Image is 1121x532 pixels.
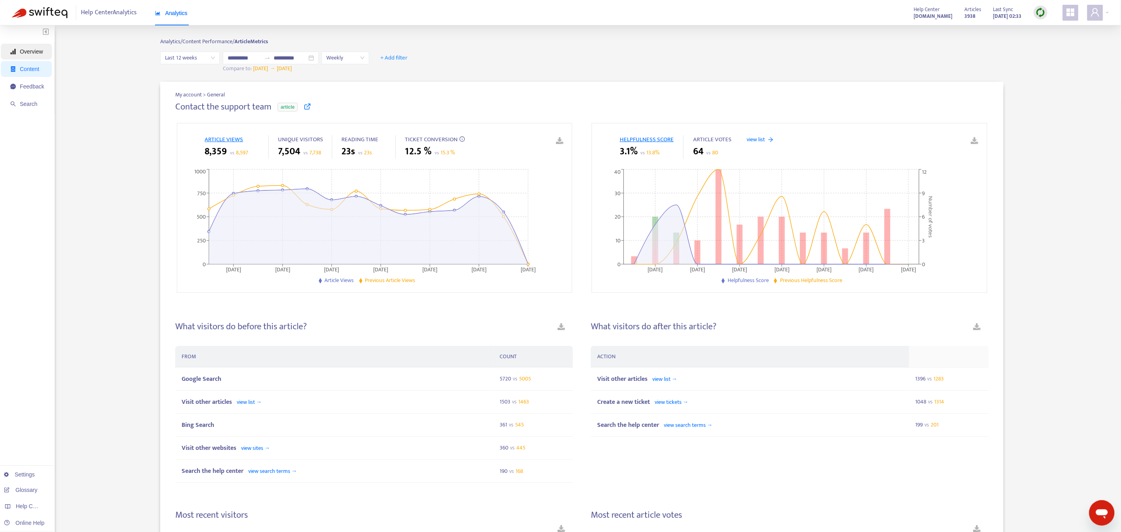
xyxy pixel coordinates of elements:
span: READING TIME [342,134,379,144]
img: sync.dc5367851b00ba804db3.png [1036,8,1046,17]
span: 1283 [933,374,944,383]
span: Help Center [914,5,940,14]
span: 1048 [916,397,927,406]
span: [DATE] [253,64,268,73]
span: 13.8% [646,148,659,157]
span: Last Sync [993,5,1014,14]
span: 1314 [934,397,944,406]
tspan: [DATE] [471,265,487,274]
span: view list [747,135,765,144]
tspan: 1000 [194,167,206,177]
tspan: 12 [922,167,927,177]
span: view list → [237,398,262,407]
span: vs [927,374,932,383]
span: view search terms → [664,421,713,430]
span: search [10,101,16,107]
span: Search [20,101,37,107]
span: 545 [515,420,524,429]
span: vs [928,397,933,406]
tspan: 0 [203,260,206,269]
span: 23s [342,144,355,159]
span: 80 [712,148,718,157]
span: Compare to: [223,64,252,73]
span: 201 [931,420,939,429]
span: vs [358,149,362,157]
span: HELPFULNESS SCORE [620,134,674,144]
iframe: Button to launch messaging window [1089,500,1115,526]
span: 7,738 [309,148,321,157]
tspan: 30 [615,189,621,198]
span: 12.5 % [405,144,432,159]
tspan: [DATE] [859,265,874,274]
h4: Most recent article votes [591,510,989,520]
span: Create a new ticket [597,397,650,407]
span: 64 [693,144,703,159]
span: ARTICLE VIEWS [205,134,243,144]
a: Settings [4,471,35,478]
span: → [270,64,275,73]
tspan: 750 [197,189,206,198]
span: Search the help center [597,420,659,430]
span: Article Views [325,276,354,285]
span: Visit other websites [182,443,236,453]
a: [DOMAIN_NAME] [914,12,953,21]
span: vs [230,149,234,157]
img: Swifteq [12,7,67,18]
span: vs [707,149,711,157]
span: 360 [500,443,509,452]
tspan: [DATE] [817,265,832,274]
span: General [207,90,225,99]
span: Last 12 weeks [165,52,215,64]
span: area-chart [155,10,161,16]
span: arrow-right [768,137,774,142]
span: Weekly [326,52,364,64]
tspan: [DATE] [774,265,789,274]
tspan: 20 [615,213,621,222]
span: vs [303,149,308,157]
span: user [1090,8,1100,17]
tspan: [DATE] [422,265,437,274]
span: 8,359 [205,144,227,159]
span: Search the help center [182,466,243,476]
tspan: [DATE] [690,265,705,274]
tspan: [DATE] [521,265,536,274]
span: > [203,90,207,99]
span: 1396 [916,374,926,383]
tspan: [DATE] [732,265,747,274]
span: Feedback [20,83,44,90]
span: 8,597 [236,148,248,157]
span: Analytics [155,10,188,16]
span: 5005 [519,374,531,383]
tspan: 500 [197,213,206,222]
span: Visit other articles [597,374,648,384]
tspan: 9 [922,189,925,198]
span: vs [509,467,514,476]
span: 361 [500,420,508,429]
span: 3.1% [620,144,638,159]
span: view sites → [241,444,270,453]
tspan: 0 [922,260,926,269]
span: Visit other articles [182,397,232,407]
span: vs [512,397,517,406]
span: 199 [916,420,923,429]
span: view search terms → [248,467,297,476]
span: vs [510,443,515,452]
tspan: [DATE] [648,265,663,274]
span: Content [20,66,39,72]
span: vs [435,149,439,157]
span: Previous Article Views [365,276,416,285]
span: vs [509,420,514,429]
tspan: [DATE] [324,265,339,274]
span: UNIQUE VISITORS [278,134,324,144]
tspan: Number of votes [926,196,936,238]
span: TICKET CONVERSION [405,134,458,144]
span: message [10,84,16,89]
strong: Article Metrics [234,37,268,46]
span: 23s [364,148,372,157]
tspan: [DATE] [226,265,241,274]
span: to [264,55,270,61]
h4: What visitors do before this article? [175,321,307,332]
tspan: 6 [922,213,925,222]
span: Help Center Analytics [81,5,137,20]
